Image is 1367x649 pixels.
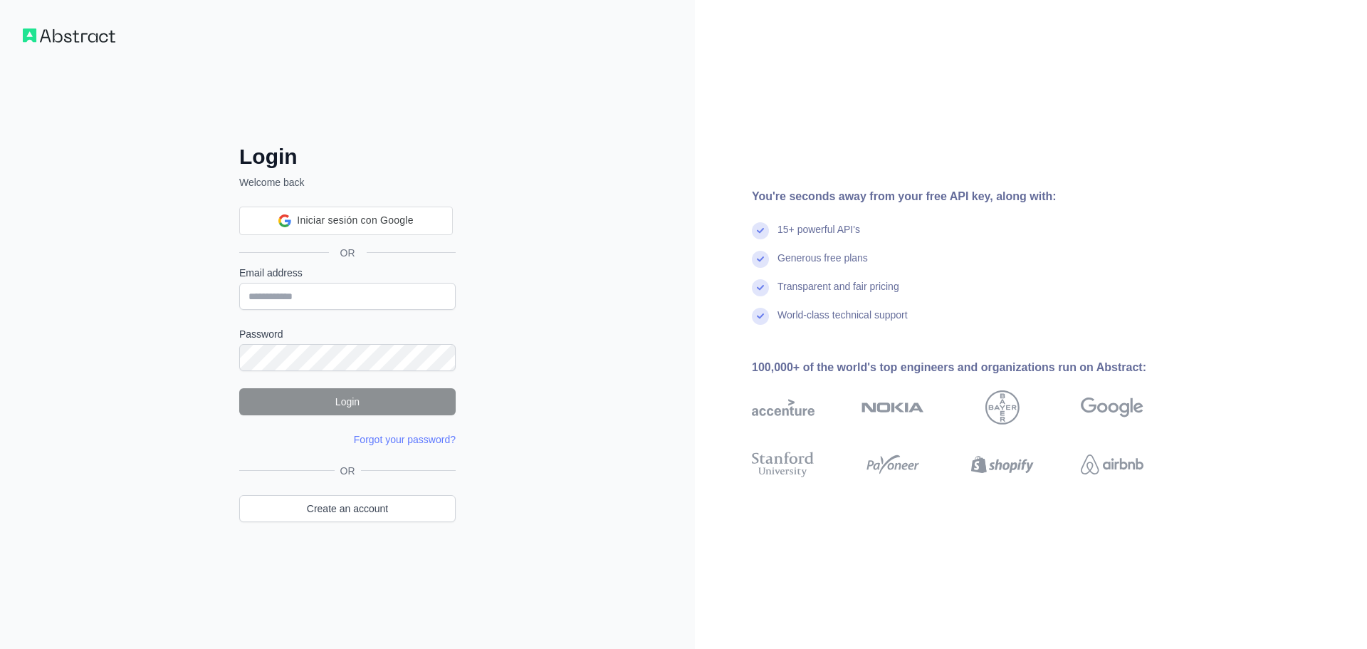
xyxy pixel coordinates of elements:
[239,175,456,189] p: Welcome back
[752,449,815,480] img: stanford university
[752,359,1189,376] div: 100,000+ of the world's top engineers and organizations run on Abstract:
[239,388,456,415] button: Login
[777,222,860,251] div: 15+ powerful API's
[777,279,899,308] div: Transparent and fair pricing
[861,449,924,480] img: payoneer
[239,266,456,280] label: Email address
[239,327,456,341] label: Password
[329,246,367,260] span: OR
[752,390,815,425] img: accenture
[239,144,456,170] h2: Login
[23,28,115,43] img: Workflow
[752,308,769,325] img: check mark
[752,222,769,239] img: check mark
[1081,449,1143,480] img: airbnb
[971,449,1034,480] img: shopify
[239,207,453,235] div: Iniciar sesión con Google
[1081,390,1143,425] img: google
[335,464,361,478] span: OR
[239,495,456,522] a: Create an account
[297,213,413,228] span: Iniciar sesión con Google
[752,188,1189,205] div: You're seconds away from your free API key, along with:
[777,251,868,279] div: Generous free plans
[861,390,924,425] img: nokia
[777,308,908,336] div: World-class technical support
[752,279,769,296] img: check mark
[985,390,1020,425] img: bayer
[752,251,769,268] img: check mark
[354,434,456,445] a: Forgot your password?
